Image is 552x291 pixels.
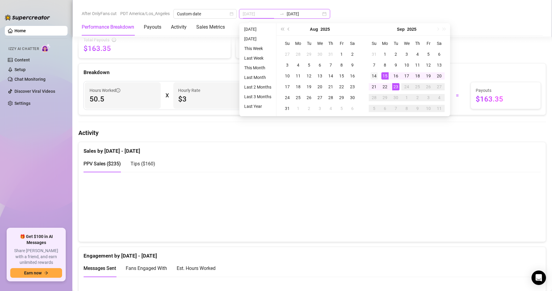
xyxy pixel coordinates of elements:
[293,38,304,49] th: Mo
[390,60,401,70] td: 2025-09-09
[314,92,325,103] td: 2025-08-27
[316,72,323,80] div: 13
[82,9,117,18] span: After OnlyFans cut
[14,67,26,72] a: Setup
[171,23,187,31] div: Activity
[390,103,401,114] td: 2025-10-07
[284,94,291,101] div: 24
[325,92,336,103] td: 2025-08-28
[347,103,358,114] td: 2025-09-06
[279,23,285,35] button: Last year (Control + left)
[284,51,291,58] div: 27
[314,38,325,49] th: We
[84,161,121,167] span: PPV Sales ( $235 )
[84,44,226,53] span: $163.35
[320,23,330,35] button: Choose a year
[349,61,356,69] div: 9
[401,60,412,70] td: 2025-09-10
[403,51,410,58] div: 3
[434,49,445,60] td: 2025-09-06
[390,49,401,60] td: 2025-09-02
[380,81,390,92] td: 2025-09-22
[425,72,432,80] div: 19
[305,105,313,112] div: 2
[412,103,423,114] td: 2025-10-09
[390,81,401,92] td: 2025-09-23
[282,81,293,92] td: 2025-08-17
[401,92,412,103] td: 2025-10-01
[90,87,120,94] span: Hours Worked
[414,72,421,80] div: 18
[293,60,304,70] td: 2025-08-04
[316,51,323,58] div: 30
[78,129,546,137] h4: Activity
[403,61,410,69] div: 10
[380,92,390,103] td: 2025-09-29
[82,23,134,31] div: Performance Breakdown
[325,49,336,60] td: 2025-07-31
[10,268,62,278] button: Earn nowarrow-right
[305,83,313,90] div: 19
[401,70,412,81] td: 2025-09-17
[10,234,62,246] span: 🎁 Get $100 in AI Messages
[425,83,432,90] div: 26
[285,23,292,35] button: Previous month (PageUp)
[423,103,434,114] td: 2025-10-10
[425,61,432,69] div: 12
[369,49,380,60] td: 2025-08-31
[349,105,356,112] div: 6
[434,70,445,81] td: 2025-09-20
[295,83,302,90] div: 18
[414,51,421,58] div: 4
[401,81,412,92] td: 2025-09-24
[282,70,293,81] td: 2025-08-10
[14,77,46,82] a: Chat Monitoring
[316,105,323,112] div: 3
[349,72,356,80] div: 16
[434,81,445,92] td: 2025-09-27
[381,83,389,90] div: 22
[380,49,390,60] td: 2025-09-01
[14,28,26,33] a: Home
[325,81,336,92] td: 2025-08-21
[436,61,443,69] div: 13
[434,103,445,114] td: 2025-10-11
[347,60,358,70] td: 2025-08-09
[242,35,274,42] li: [DATE]
[295,61,302,69] div: 4
[412,81,423,92] td: 2025-09-25
[412,60,423,70] td: 2025-09-11
[412,92,423,103] td: 2025-10-02
[243,11,277,17] input: Start date
[425,105,432,112] div: 10
[390,92,401,103] td: 2025-09-30
[371,83,378,90] div: 21
[476,87,536,94] span: Payouts
[380,103,390,114] td: 2025-10-06
[414,105,421,112] div: 9
[242,64,274,71] li: This Month
[295,94,302,101] div: 25
[392,94,399,101] div: 30
[14,58,30,62] a: Content
[414,94,421,101] div: 2
[349,83,356,90] div: 23
[8,46,39,52] span: Izzy AI Chatter
[336,92,347,103] td: 2025-08-29
[293,103,304,114] td: 2025-09-01
[305,61,313,69] div: 5
[325,38,336,49] th: Th
[347,92,358,103] td: 2025-08-30
[397,23,405,35] button: Choose a month
[423,49,434,60] td: 2025-09-05
[380,70,390,81] td: 2025-09-15
[284,105,291,112] div: 31
[242,93,274,100] li: Last 3 Months
[336,70,347,81] td: 2025-08-15
[414,83,421,90] div: 25
[403,94,410,101] div: 1
[371,94,378,101] div: 28
[112,38,116,42] span: info-circle
[369,103,380,114] td: 2025-10-05
[436,105,443,112] div: 11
